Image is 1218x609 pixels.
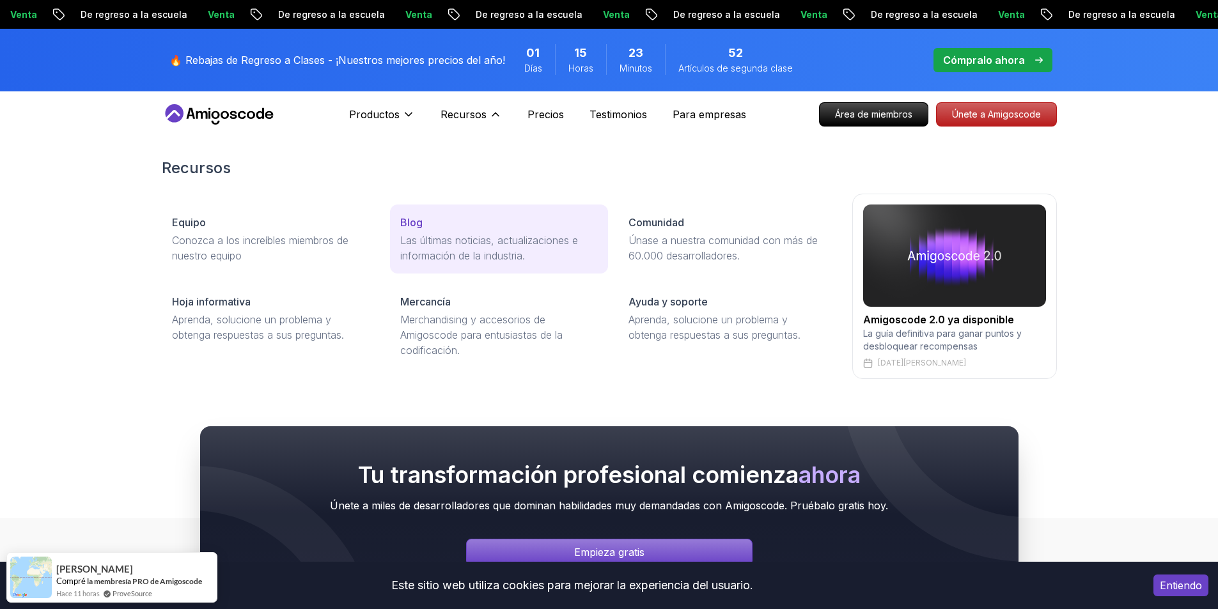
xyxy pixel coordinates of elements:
[349,107,415,132] button: Productos
[574,546,644,559] font: Empieza gratis
[936,102,1057,127] a: Únete a Amigoscode
[629,295,708,308] font: Ayuda y soporte
[148,9,255,20] font: De regreso a la escuela
[400,234,578,262] font: Las últimas noticias, actualizaciones e información de la industria.
[568,63,593,73] font: Horas
[172,313,344,341] font: Aprenda, solucione un problema y obtenga respuestas a sus preguntas.
[169,54,505,66] font: 🔥 Rebajas de Regreso a Clases - ¡Nuestros mejores precios del año!
[473,9,500,20] font: Venta
[527,108,564,121] font: Precios
[441,108,487,121] font: Recursos
[819,102,928,127] a: Área de miembros
[868,9,895,20] font: Venta
[390,204,608,274] a: BlogLas últimas noticias, actualizaciones e información de la industria.
[56,563,133,574] font: [PERSON_NAME]
[673,107,746,122] a: Para empresas
[728,44,743,62] span: 52 Seconds
[863,204,1046,307] img: amigoscode 2.0
[543,9,650,20] font: De regreso a la escuela
[276,9,302,20] font: Venta
[330,499,888,512] font: Únete a miles de desarrolladores que dominan habilidades muy demandadas con Amigoscode. Pruébalo ...
[952,109,1041,119] font: Únete a Amigoscode
[574,44,587,62] span: 15 horas
[629,313,800,341] font: Aprenda, solucione un problema y obtenga respuestas a sus preguntas.
[526,44,540,62] span: 1 día
[629,234,818,262] font: Únase a nuestra comunidad con más de 60.000 desarrolladores.
[618,284,836,353] a: Ayuda y soporteAprenda, solucione un problema y obtenga respuestas a sus preguntas.
[358,461,799,489] font: Tu transformación profesional comienza
[835,109,912,119] font: Área de miembros
[113,589,152,597] font: ProveSource
[863,313,1014,326] font: Amigoscode 2.0 ya disponible
[671,9,698,20] font: Venta
[162,204,380,274] a: EquipoConozca a los increíbles miembros de nuestro equipo
[441,107,502,132] button: Recursos
[172,234,348,262] font: Conozca a los increíbles miembros de nuestro equipo
[172,295,251,308] font: Hoja informativa
[349,108,400,121] font: Productos
[939,9,1045,20] font: De regreso a la escuela
[1160,579,1202,592] font: Entiendo
[87,576,202,586] a: la membresía PRO de Amigoscode
[391,578,753,592] font: Este sitio web utiliza cookies para mejorar la experiencia del usuario.
[390,284,608,368] a: MercancíaMerchandising y accesorios de Amigoscode para entusiastas de la codificación.
[162,158,231,177] font: Recursos
[878,358,966,367] font: [DATE][PERSON_NAME]
[56,576,86,586] font: Compré
[1066,9,1093,20] font: Venta
[466,539,753,566] a: Página de inicio de sesión
[799,461,861,489] font: ahora
[678,63,793,73] font: Artículos de segunda clase
[400,295,451,308] font: Mercancía
[172,216,206,229] font: Equipo
[629,44,643,62] span: 23 Minutes
[527,107,564,122] a: Precios
[1153,574,1208,596] button: Aceptar cookies
[589,107,647,122] a: Testimonios
[673,108,746,121] font: Para empresas
[741,9,848,20] font: De regreso a la escuela
[400,216,423,229] font: Blog
[943,54,1025,66] font: Cómpralo ahora
[56,589,100,597] font: Hace 11 horas
[629,216,684,229] font: Comunidad
[618,204,836,274] a: ComunidadÚnase a nuestra comunidad con más de 60.000 desarrolladores.
[113,588,152,599] a: ProveSource
[524,63,542,73] font: Días
[10,557,52,598] img: Imagen de notificación de prueba social de Provesource
[589,108,647,121] font: Testimonios
[346,9,453,20] font: De regreso a la escuela
[852,194,1057,379] a: amigoscode 2.0Amigoscode 2.0 ya disponibleLa guía definitiva para ganar puntos y desbloquear reco...
[863,328,1022,351] font: La guía definitiva para ganar puntos y desbloquear recompensas
[400,313,563,357] font: Merchandising y accesorios de Amigoscode para entusiastas de la codificación.
[574,46,587,59] font: 15
[620,63,652,73] font: Minutos
[78,9,105,20] font: Venta
[162,284,380,353] a: Hoja informativaAprenda, solucione un problema y obtenga respuestas a sus preguntas.
[526,46,540,59] font: 01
